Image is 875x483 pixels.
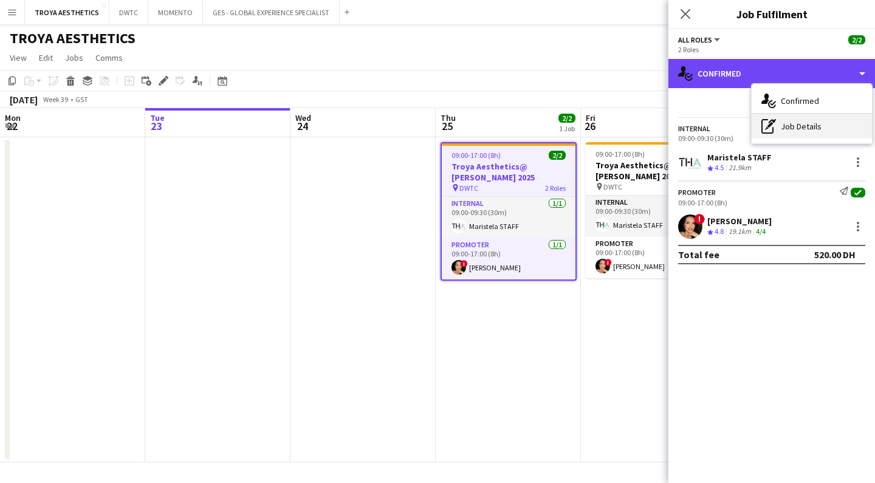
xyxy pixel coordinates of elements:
div: Maristela STAFF [707,152,772,163]
span: 2/2 [558,114,575,123]
app-job-card: 09:00-17:00 (8h)2/2Troya Aesthetics@ [PERSON_NAME] 2025 DWTC2 RolesInternal1/109:00-09:30 (30m)Ma... [586,142,722,278]
div: 2 Roles [678,45,865,54]
div: GST [75,95,88,104]
span: 23 [148,119,165,133]
span: DWTC [603,182,622,191]
span: 25 [439,119,456,133]
h3: Troya Aesthetics@ [PERSON_NAME] 2025 [442,161,575,183]
span: View [10,52,27,63]
span: Tue [150,112,165,123]
span: Comms [95,52,123,63]
app-skills-label: 4/4 [756,227,766,236]
span: 4.5 [715,163,724,172]
span: DWTC [459,183,478,193]
span: 09:00-17:00 (8h) [451,151,501,160]
button: DWTC [109,1,148,24]
span: 24 [293,119,311,133]
span: Mon [5,112,21,123]
span: ! [461,260,468,267]
span: 4.8 [715,227,724,236]
a: View [5,50,32,66]
app-job-card: 09:00-17:00 (8h)2/2Troya Aesthetics@ [PERSON_NAME] 2025 DWTC2 RolesInternal1/109:00-09:30 (30m)Ma... [441,142,577,281]
app-card-role: Internal1/109:00-09:30 (30m)Maristela STAFF [586,196,722,237]
h1: TROYA AESTHETICS [10,29,136,47]
div: [PERSON_NAME] [707,216,772,227]
h3: Troya Aesthetics@ [PERSON_NAME] 2025 [586,160,722,182]
span: Edit [39,52,53,63]
span: 2/2 [848,35,865,44]
div: 09:00-09:30 (30m) [678,134,865,143]
span: 26 [584,119,595,133]
app-card-role: Promoter1/109:00-17:00 (8h)![PERSON_NAME] [442,238,575,279]
app-card-role: Internal1/109:00-09:30 (30m)Maristela STAFF [442,197,575,238]
div: Total fee [678,248,719,261]
span: Week 39 [40,95,70,104]
span: Jobs [65,52,83,63]
button: MOMENTO [148,1,203,24]
span: 2 Roles [545,183,566,193]
div: 1 Job [559,124,575,133]
a: Edit [34,50,58,66]
div: Confirmed [668,59,875,88]
div: 19.1km [726,227,753,237]
div: [DATE] [10,94,38,106]
div: Internal [678,124,710,133]
span: 2/2 [549,151,566,160]
button: TROYA AESTHETICS [25,1,109,24]
span: ! [694,214,705,225]
div: 09:00-17:00 (8h) [678,198,865,207]
span: Confirmed [781,95,819,106]
div: 21.9km [726,163,753,173]
span: Wed [295,112,311,123]
div: 520.00 DH [814,248,856,261]
span: 09:00-17:00 (8h) [595,149,645,159]
span: All roles [678,35,712,44]
button: All roles [678,35,722,44]
button: GES - GLOBAL EXPERIENCE SPECIALIST [203,1,340,24]
div: Promoter [678,188,716,197]
app-card-role: Promoter1/109:00-17:00 (8h)![PERSON_NAME] [586,237,722,278]
span: 22 [3,119,21,133]
a: Comms [91,50,128,66]
h3: Job Fulfilment [668,6,875,22]
span: Fri [586,112,595,123]
div: Job Details [752,114,872,139]
span: Thu [441,112,456,123]
a: Jobs [60,50,88,66]
span: ! [605,259,612,266]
